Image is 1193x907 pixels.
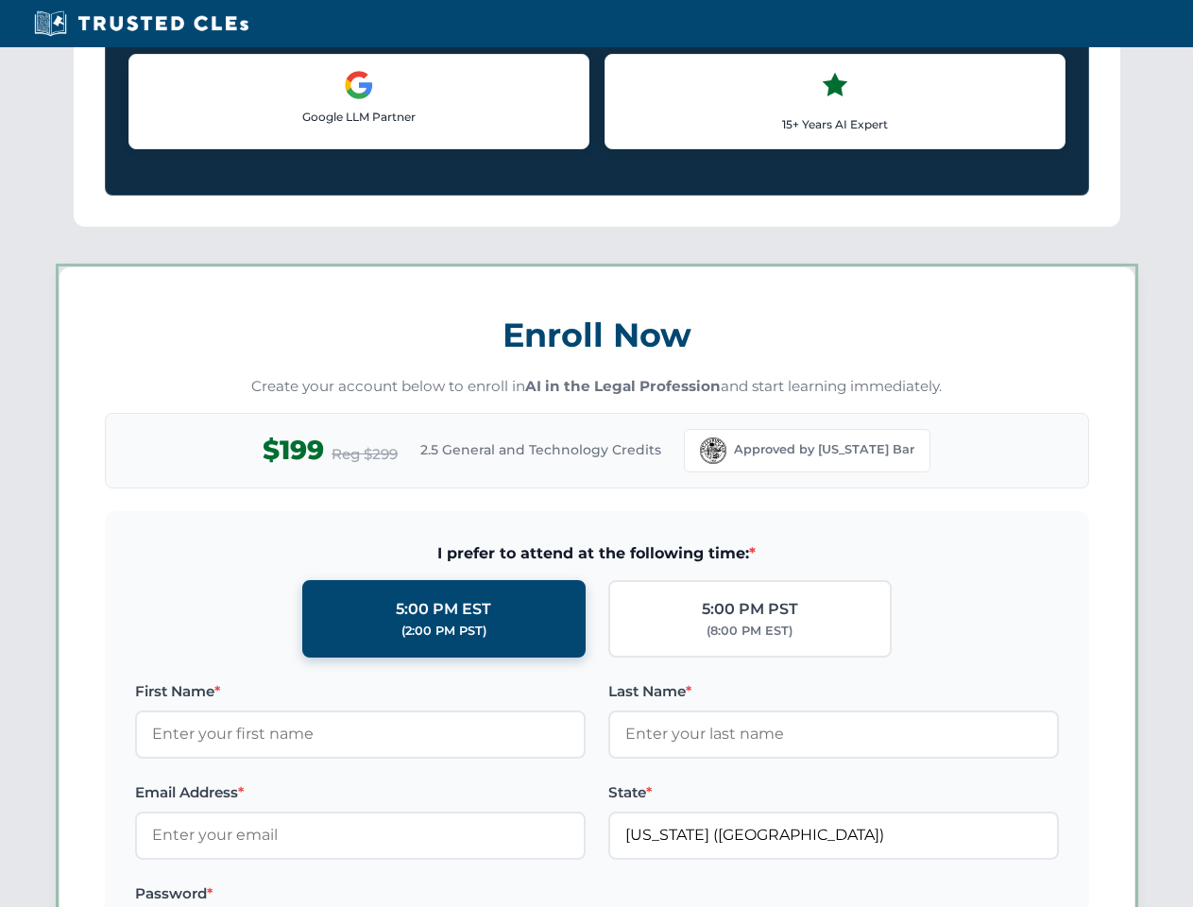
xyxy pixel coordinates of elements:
img: Trusted CLEs [28,9,254,38]
label: First Name [135,680,586,703]
span: Reg $299 [332,443,398,466]
p: Google LLM Partner [145,108,573,126]
input: Enter your first name [135,710,586,758]
div: (8:00 PM EST) [707,622,792,641]
label: Password [135,882,586,905]
span: 2.5 General and Technology Credits [420,439,661,460]
input: Enter your last name [608,710,1059,758]
span: Approved by [US_STATE] Bar [734,440,914,459]
div: (2:00 PM PST) [401,622,486,641]
div: 5:00 PM PST [702,597,798,622]
p: Create your account below to enroll in and start learning immediately. [105,376,1089,398]
label: Last Name [608,680,1059,703]
div: 5:00 PM EST [396,597,491,622]
input: Enter your email [135,812,586,859]
img: Google [344,70,374,100]
img: Florida Bar [700,437,726,464]
span: $199 [263,429,324,471]
p: 15+ Years AI Expert [621,115,1049,133]
label: Email Address [135,781,586,804]
input: Florida (FL) [608,812,1059,859]
span: I prefer to attend at the following time: [135,541,1059,566]
h3: Enroll Now [105,305,1089,365]
strong: AI in the Legal Profession [525,377,721,395]
label: State [608,781,1059,804]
